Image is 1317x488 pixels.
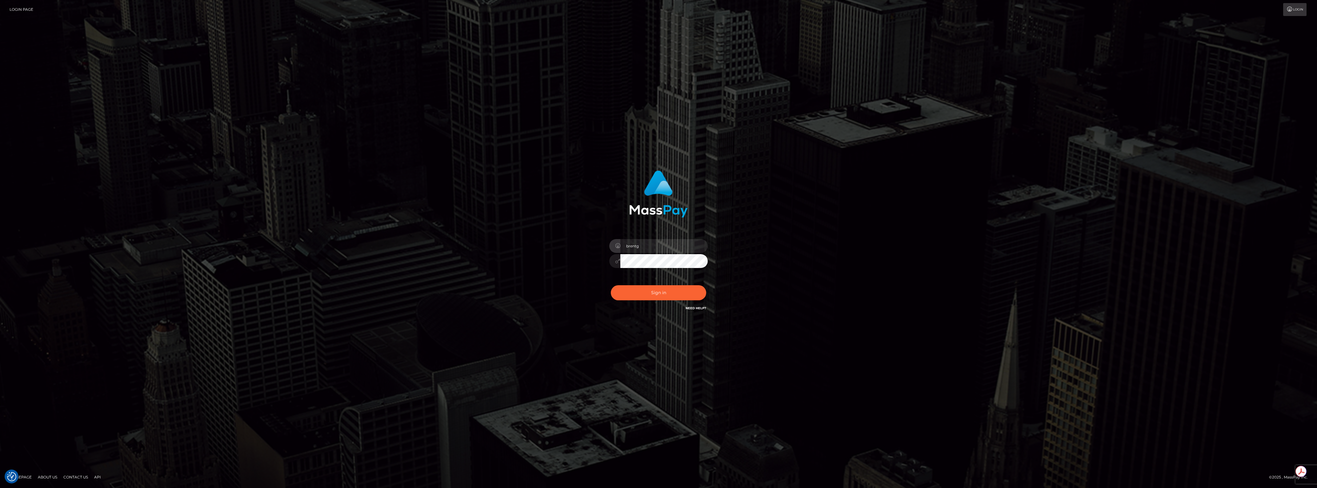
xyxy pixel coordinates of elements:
a: Need Help? [686,306,706,310]
button: Sign in [611,285,706,300]
img: MassPay Login [629,170,688,218]
a: About Us [35,472,60,482]
a: Login [1283,3,1307,16]
input: Username... [620,239,708,253]
a: Homepage [7,472,34,482]
a: Login Page [10,3,33,16]
a: API [92,472,103,482]
div: © 2025 , MassPay Inc. [1269,474,1312,481]
button: Consent Preferences [7,472,16,481]
a: Contact Us [61,472,90,482]
img: Revisit consent button [7,472,16,481]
